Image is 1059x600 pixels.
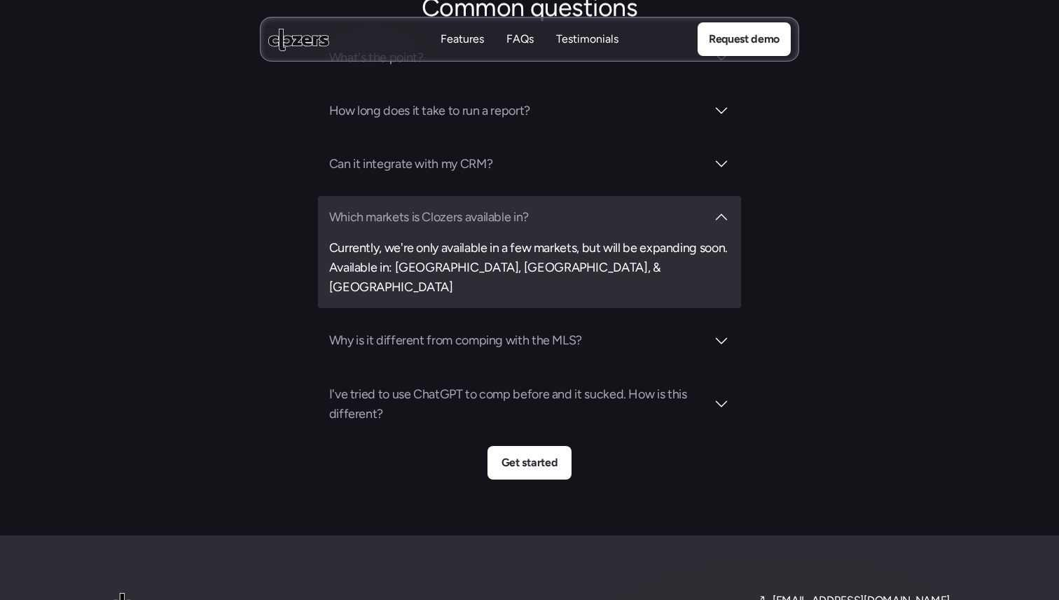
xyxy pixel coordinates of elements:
[501,454,558,472] p: Get started
[329,384,707,424] h3: I've tried to use ChatGPT to comp before and it sucked. How is this different?
[556,32,618,48] a: TestimonialsTestimonials
[506,32,534,48] a: FAQsFAQs
[709,30,780,48] p: Request demo
[329,154,707,174] h3: Can it integrate with my CRM?
[556,32,618,47] p: Testimonials
[441,32,484,48] a: FeaturesFeatures
[441,32,484,47] p: Features
[329,330,707,350] h3: Why is it different from comping with the MLS?
[556,47,618,62] p: Testimonials
[698,22,791,56] a: Request demo
[487,446,572,480] a: Get started
[329,101,707,120] h3: How long does it take to run a report?
[441,47,484,62] p: Features
[506,32,534,47] p: FAQs
[506,47,534,62] p: FAQs
[329,238,731,297] h3: Currently, we're only available in a few markets, but will be expanding soon. Available in: [GEOG...
[329,207,707,227] h3: Which markets is Clozers available in?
